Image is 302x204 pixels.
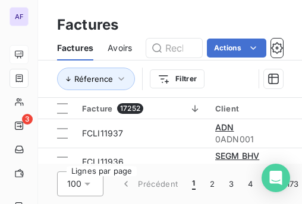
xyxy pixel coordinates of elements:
span: 17252 [117,103,143,114]
span: 3 [22,114,33,125]
span: FCLI11937 [82,128,123,138]
div: Open Intercom Messenger [262,164,290,192]
span: Réference [74,74,113,84]
span: Avoirs [108,42,132,54]
div: AF [10,7,29,26]
a: 3 [10,116,28,135]
button: Actions [207,39,266,58]
span: 100 [67,178,81,190]
button: Précédent [113,171,185,196]
button: Réference [57,68,135,90]
button: 2 [203,171,222,196]
span: 1 [192,178,195,190]
h3: Factures [57,14,118,36]
span: Facture [82,104,112,113]
button: 3 [222,171,241,196]
span: SEGM BHV [215,151,259,161]
span: … [260,174,279,193]
input: Rechercher [146,39,202,58]
button: Filtrer [150,69,205,88]
span: FCLI11936 [82,157,124,167]
span: ADN [215,122,234,132]
button: 4 [241,171,260,196]
span: Factures [57,42,93,54]
button: 1 [185,171,202,196]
